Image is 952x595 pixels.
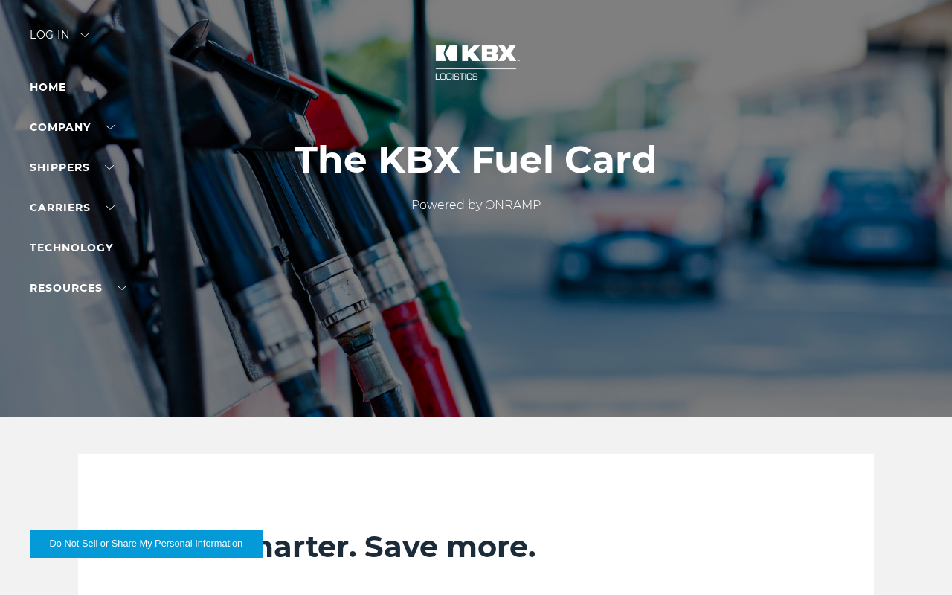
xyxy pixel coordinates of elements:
p: Powered by ONRAMP [295,196,657,214]
a: SHIPPERS [30,161,114,174]
h2: Fuel smarter. Save more. [152,528,800,565]
div: Log in [30,30,89,51]
a: Company [30,120,115,134]
a: RESOURCES [30,281,126,295]
a: Carriers [30,201,115,214]
img: kbx logo [420,30,532,95]
button: Do Not Sell or Share My Personal Information [30,530,263,558]
img: arrow [80,33,89,37]
h1: The KBX Fuel Card [295,138,657,181]
a: Home [30,80,66,94]
iframe: Chat Widget [878,524,952,595]
a: Technology [30,241,113,254]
